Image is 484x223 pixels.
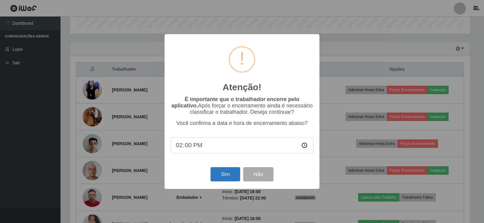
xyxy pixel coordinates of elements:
button: Não [243,167,273,181]
button: Sim [211,167,240,181]
h2: Atenção! [223,82,261,93]
p: Você confirma a data e hora de encerramento abaixo? [171,120,313,126]
b: É importante que o trabalhador encerre pelo aplicativo. [171,96,299,109]
p: Após forçar o encerramento ainda é necessário classificar o trabalhador. Deseja continuar? [171,96,313,115]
